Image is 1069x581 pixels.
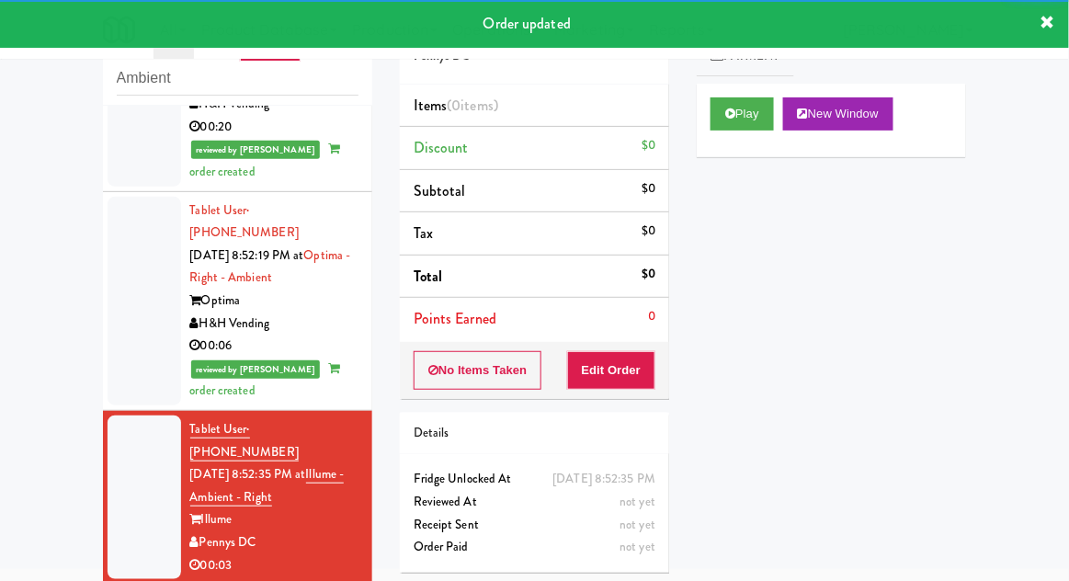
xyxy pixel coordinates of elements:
[414,514,655,537] div: Receipt Sent
[191,141,321,159] span: reviewed by [PERSON_NAME]
[190,335,358,358] div: 00:06
[190,531,358,554] div: Pennys DC
[552,468,655,491] div: [DATE] 8:52:35 PM
[190,554,358,577] div: 00:03
[414,95,498,116] span: Items
[191,360,321,379] span: reviewed by [PERSON_NAME]
[414,137,469,158] span: Discount
[414,266,443,287] span: Total
[103,192,372,411] li: Tablet User· [PHONE_NUMBER][DATE] 8:52:19 PM atOptima - Right - AmbientOptimaH&H Vending00:06revi...
[414,536,655,559] div: Order Paid
[447,95,498,116] span: (0 )
[190,116,358,139] div: 00:20
[190,465,306,483] span: [DATE] 8:52:35 PM at
[642,220,655,243] div: $0
[190,420,299,461] span: · [PHONE_NUMBER]
[414,422,655,445] div: Details
[190,201,299,242] a: Tablet User· [PHONE_NUMBER]
[648,305,655,328] div: 0
[414,468,655,491] div: Fridge Unlocked At
[190,290,358,313] div: Optima
[414,308,496,329] span: Points Earned
[620,538,655,555] span: not yet
[567,351,656,390] button: Edit Order
[620,516,655,533] span: not yet
[117,62,358,96] input: Search vision orders
[414,222,433,244] span: Tax
[414,351,542,390] button: No Items Taken
[783,97,893,131] button: New Window
[190,313,358,336] div: H&H Vending
[190,93,358,116] div: H&H Vending
[414,180,466,201] span: Subtotal
[190,420,299,461] a: Tablet User· [PHONE_NUMBER]
[190,465,345,507] a: Illume - Ambient - Right
[190,508,358,531] div: Illume
[483,13,571,34] span: Order updated
[620,493,655,510] span: not yet
[190,246,304,264] span: [DATE] 8:52:19 PM at
[642,263,655,286] div: $0
[642,177,655,200] div: $0
[414,491,655,514] div: Reviewed At
[642,134,655,157] div: $0
[461,95,495,116] ng-pluralize: items
[414,50,655,63] h5: Pennys DC
[711,97,774,131] button: Play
